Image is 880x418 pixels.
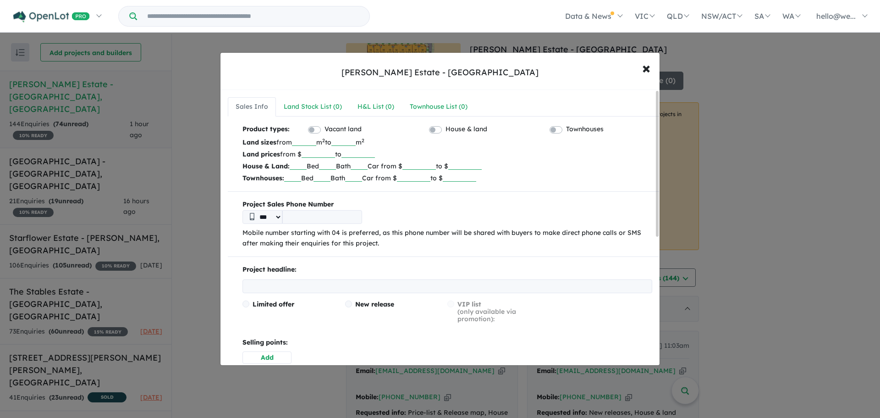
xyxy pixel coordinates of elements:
button: Add [242,351,291,364]
sup: 2 [322,137,325,144]
img: Openlot PRO Logo White [13,11,90,22]
label: Townhouses [566,124,604,135]
span: hello@we... [816,11,856,21]
p: from $ to [242,148,652,160]
b: Townhouses: [242,174,284,182]
div: Townhouse List ( 0 ) [410,101,467,112]
b: House & Land: [242,162,290,170]
label: Vacant land [324,124,362,135]
p: Bed Bath Car from $ to $ [242,160,652,172]
b: Land prices [242,150,280,158]
b: Project Sales Phone Number [242,199,652,210]
p: from m to m [242,136,652,148]
label: House & land [445,124,487,135]
p: Selling points: [242,337,652,348]
p: Bed Bath Car from $ to $ [242,172,652,184]
div: Sales Info [236,101,268,112]
b: Land sizes [242,138,276,146]
span: × [642,58,650,78]
img: Phone icon [250,213,254,220]
p: Mobile number starting with 04 is preferred, as this phone number will be shared with buyers to m... [242,228,652,250]
div: [PERSON_NAME] Estate - [GEOGRAPHIC_DATA] [341,67,539,78]
span: Limited offer [253,300,294,308]
input: Try estate name, suburb, builder or developer [139,6,368,26]
sup: 2 [362,137,364,144]
span: New release [355,300,394,308]
p: Project headline: [242,264,652,275]
b: Product types: [242,124,290,136]
div: H&L List ( 0 ) [357,101,394,112]
div: Land Stock List ( 0 ) [284,101,342,112]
